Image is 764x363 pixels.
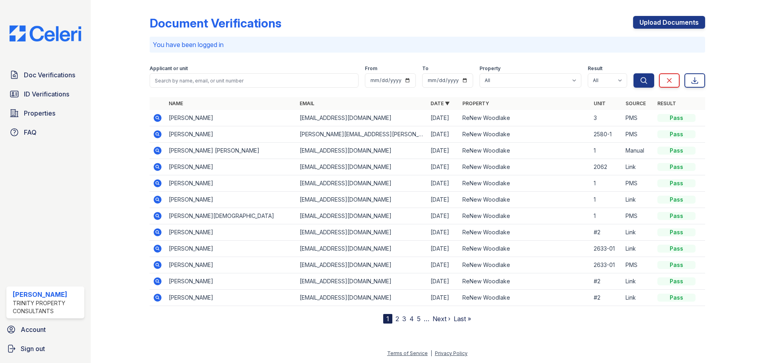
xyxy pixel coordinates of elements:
td: ReNew Woodlake [459,241,590,257]
input: Search by name, email, or unit number [150,73,359,88]
a: Unit [594,100,606,106]
a: FAQ [6,124,84,140]
td: Link [622,159,654,175]
td: 1 [591,192,622,208]
td: [EMAIL_ADDRESS][DOMAIN_NAME] [296,175,427,192]
td: [PERSON_NAME] [166,126,296,143]
a: 4 [409,315,414,323]
td: ReNew Woodlake [459,175,590,192]
td: Link [622,273,654,290]
td: [EMAIL_ADDRESS][DOMAIN_NAME] [296,110,427,126]
a: Upload Documents [633,16,705,29]
div: Pass [657,212,696,220]
td: 2580-1 [591,126,622,143]
td: [PERSON_NAME][EMAIL_ADDRESS][PERSON_NAME][DOMAIN_NAME] [296,126,427,143]
a: Date ▼ [431,100,450,106]
td: [PERSON_NAME] [166,192,296,208]
a: Privacy Policy [435,350,468,356]
a: Account [3,322,88,337]
div: 1 [383,314,392,324]
td: [DATE] [427,224,459,241]
span: Sign out [21,344,45,353]
a: 3 [402,315,406,323]
td: ReNew Woodlake [459,257,590,273]
a: Result [657,100,676,106]
label: Result [588,65,602,72]
td: Link [622,290,654,306]
td: ReNew Woodlake [459,208,590,224]
img: CE_Logo_Blue-a8612792a0a2168367f1c8372b55b34899dd931a85d93a1a3d3e32e68fde9ad4.png [3,26,88,41]
td: [EMAIL_ADDRESS][DOMAIN_NAME] [296,159,427,175]
td: [EMAIL_ADDRESS][DOMAIN_NAME] [296,257,427,273]
a: Terms of Service [387,350,428,356]
td: 2062 [591,159,622,175]
td: [PERSON_NAME] [166,110,296,126]
a: Next › [433,315,450,323]
td: Link [622,192,654,208]
div: Document Verifications [150,16,281,30]
td: ReNew Woodlake [459,290,590,306]
a: Property [462,100,489,106]
div: Pass [657,228,696,236]
td: [PERSON_NAME] [166,241,296,257]
td: #2 [591,273,622,290]
button: Sign out [3,341,88,357]
label: From [365,65,377,72]
div: Pass [657,196,696,204]
td: [DATE] [427,143,459,159]
td: ReNew Woodlake [459,224,590,241]
td: [DATE] [427,175,459,192]
div: Pass [657,277,696,285]
div: | [431,350,432,356]
td: #2 [591,290,622,306]
div: Pass [657,245,696,253]
span: … [424,314,429,324]
span: Properties [24,108,55,118]
td: PMS [622,208,654,224]
td: ReNew Woodlake [459,126,590,143]
label: Property [479,65,501,72]
div: Pass [657,294,696,302]
td: PMS [622,110,654,126]
td: ReNew Woodlake [459,110,590,126]
td: [PERSON_NAME] [166,224,296,241]
span: ID Verifications [24,89,69,99]
td: [EMAIL_ADDRESS][DOMAIN_NAME] [296,192,427,208]
div: [PERSON_NAME] [13,290,81,299]
td: [DATE] [427,241,459,257]
td: #2 [591,224,622,241]
td: [DATE] [427,159,459,175]
a: 5 [417,315,421,323]
a: Source [626,100,646,106]
a: Name [169,100,183,106]
td: [EMAIL_ADDRESS][DOMAIN_NAME] [296,208,427,224]
td: ReNew Woodlake [459,192,590,208]
a: Properties [6,105,84,121]
td: [DATE] [427,110,459,126]
td: 1 [591,143,622,159]
td: [DATE] [427,273,459,290]
td: 1 [591,208,622,224]
td: [PERSON_NAME] [166,273,296,290]
td: [EMAIL_ADDRESS][DOMAIN_NAME] [296,143,427,159]
td: 2633-01 [591,257,622,273]
td: 2633-01 [591,241,622,257]
td: [DATE] [427,208,459,224]
td: PMS [622,257,654,273]
td: [PERSON_NAME] [166,257,296,273]
td: 1 [591,175,622,192]
td: [DATE] [427,192,459,208]
td: Link [622,224,654,241]
td: [EMAIL_ADDRESS][DOMAIN_NAME] [296,290,427,306]
div: Pass [657,147,696,155]
a: 2 [396,315,399,323]
span: FAQ [24,128,37,137]
td: ReNew Woodlake [459,159,590,175]
a: Email [300,100,314,106]
span: Doc Verifications [24,70,75,80]
td: ReNew Woodlake [459,273,590,290]
td: [PERSON_NAME] [PERSON_NAME] [166,143,296,159]
td: [EMAIL_ADDRESS][DOMAIN_NAME] [296,224,427,241]
td: [EMAIL_ADDRESS][DOMAIN_NAME] [296,241,427,257]
td: [DATE] [427,126,459,143]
